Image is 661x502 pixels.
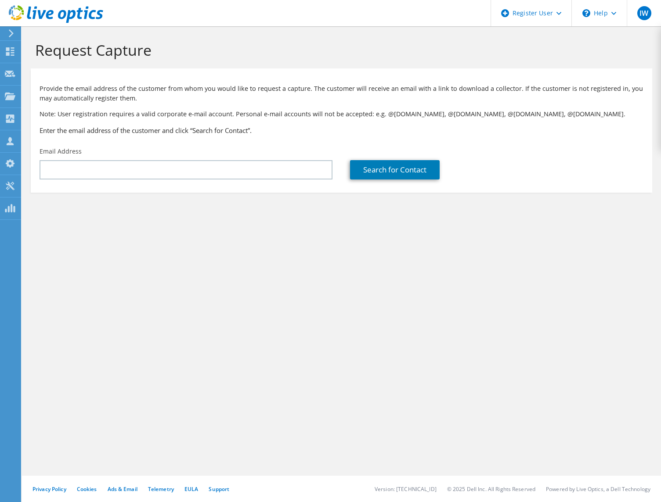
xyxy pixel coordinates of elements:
[33,485,66,493] a: Privacy Policy
[375,485,437,493] li: Version: [TECHNICAL_ID]
[447,485,535,493] li: © 2025 Dell Inc. All Rights Reserved
[209,485,229,493] a: Support
[184,485,198,493] a: EULA
[77,485,97,493] a: Cookies
[108,485,137,493] a: Ads & Email
[40,147,82,156] label: Email Address
[637,6,651,20] span: IW
[546,485,650,493] li: Powered by Live Optics, a Dell Technology
[582,9,590,17] svg: \n
[40,125,643,135] h3: Enter the email address of the customer and click “Search for Contact”.
[35,41,643,59] h1: Request Capture
[40,84,643,103] p: Provide the email address of the customer from whom you would like to request a capture. The cust...
[148,485,174,493] a: Telemetry
[40,109,643,119] p: Note: User registration requires a valid corporate e-mail account. Personal e-mail accounts will ...
[350,160,440,179] a: Search for Contact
